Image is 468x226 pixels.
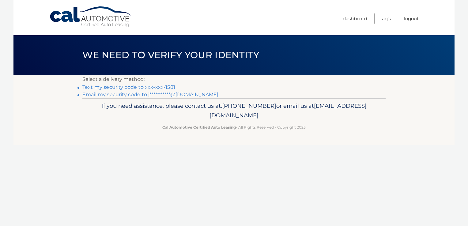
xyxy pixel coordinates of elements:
[162,125,236,130] strong: Cal Automotive Certified Auto Leasing
[222,102,276,109] span: [PHONE_NUMBER]
[343,13,367,24] a: Dashboard
[380,13,391,24] a: FAQ's
[86,124,382,130] p: - All Rights Reserved - Copyright 2025
[82,75,386,84] p: Select a delivery method:
[404,13,419,24] a: Logout
[86,101,382,121] p: If you need assistance, please contact us at: or email us at
[49,6,132,28] a: Cal Automotive
[82,84,175,90] a: Text my security code to xxx-xxx-1581
[82,49,259,61] span: We need to verify your identity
